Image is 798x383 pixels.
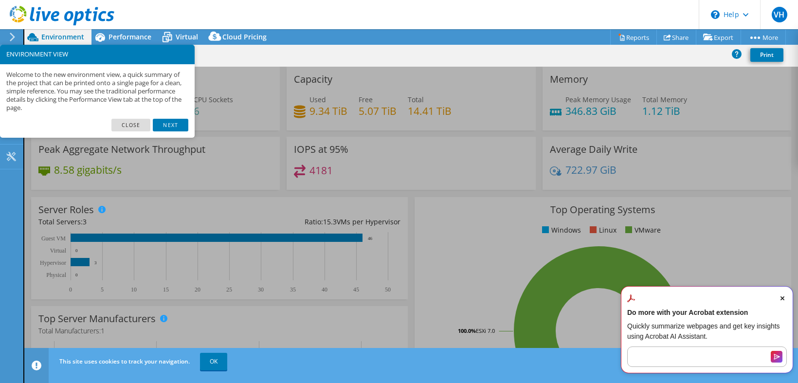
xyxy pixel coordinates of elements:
h3: ENVIRONMENT VIEW [6,51,188,57]
span: Performance [109,32,151,41]
a: Reports [610,30,657,45]
a: Next [153,119,188,131]
a: Export [696,30,741,45]
a: Print [750,48,783,62]
span: Cloud Pricing [222,32,267,41]
span: This site uses cookies to track your navigation. [59,357,190,365]
span: VH [772,7,787,22]
span: Virtual [176,32,198,41]
a: Share [656,30,696,45]
a: Close [111,119,151,131]
a: OK [200,353,227,370]
span: Environment [41,32,84,41]
a: More [741,30,786,45]
p: Welcome to the new environment view, a quick summary of the project that can be printed onto a si... [6,71,188,112]
svg: \n [711,10,720,19]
